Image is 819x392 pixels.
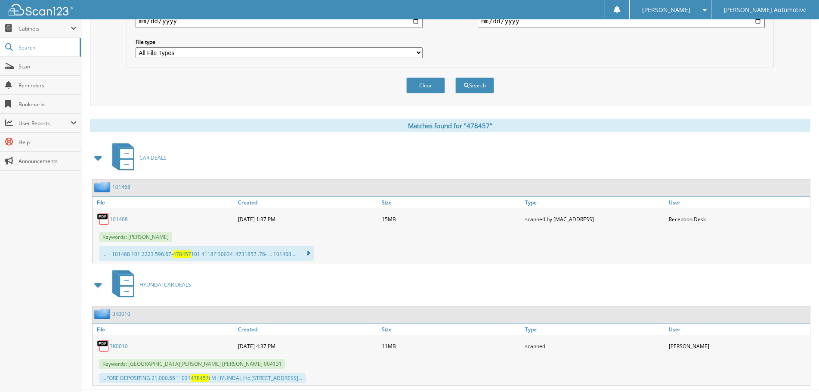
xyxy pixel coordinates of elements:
[139,154,167,161] span: CAR DEALS
[19,157,77,165] span: Announcements
[523,197,666,208] a: Type
[173,250,191,258] span: 478457
[380,337,523,355] div: 11MB
[90,119,810,132] div: Matches found for "478457"
[236,210,379,228] div: [DATE] 1:37 PM
[93,324,236,335] a: File
[139,281,191,288] span: HYUNDAI CAR DEALS
[478,14,765,28] input: end
[112,310,130,318] a: 3K0010
[94,182,112,192] img: folder2.png
[380,210,523,228] div: 15MB
[667,337,810,355] div: [PERSON_NAME]
[110,343,128,350] a: 3K0010
[236,197,379,208] a: Created
[19,101,77,108] span: Bookmarks
[93,197,236,208] a: File
[112,183,130,191] a: 101468
[9,4,73,15] img: scan123-logo-white.svg
[523,210,666,228] div: scanned by [MAC_ADDRESS]
[667,324,810,335] a: User
[19,63,77,70] span: Scan
[19,120,71,127] span: User Reports
[99,359,285,369] span: Keywords: [GEOGRAPHIC_DATA][PERSON_NAME] [PERSON_NAME] 004131
[136,38,423,46] label: File type
[99,232,172,242] span: Keywords: [PERSON_NAME]
[236,337,379,355] div: [DATE] 4:37 PM
[110,216,128,223] a: 101468
[724,7,807,12] span: [PERSON_NAME] Automotive
[107,141,167,175] a: CAR DEALS
[406,77,445,93] button: Clear
[99,373,306,383] div: ...FORE DEPOSITING 21,000.55 “ ‘ 031 i M HYUNDAI, Inc [STREET_ADDRESS]...
[380,197,523,208] a: Size
[455,77,494,93] button: Search
[99,246,314,261] div: ... + 101468 101 2223 596.67- 101 4118P 30034 .4731857 .76- ... 101468 ...
[667,210,810,228] div: Reception Desk
[667,197,810,208] a: User
[380,324,523,335] a: Size
[107,268,191,302] a: HYUNDAI CAR DEALS
[776,351,819,392] iframe: Chat Widget
[191,374,209,382] span: 478457
[19,25,71,32] span: Cabinets
[523,324,666,335] a: Type
[97,213,110,225] img: PDF.png
[19,44,75,51] span: Search
[97,340,110,352] img: PDF.png
[19,82,77,89] span: Reminders
[19,139,77,146] span: Help
[523,337,666,355] div: scanned
[642,7,690,12] span: [PERSON_NAME]
[94,309,112,319] img: folder2.png
[236,324,379,335] a: Created
[136,14,423,28] input: start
